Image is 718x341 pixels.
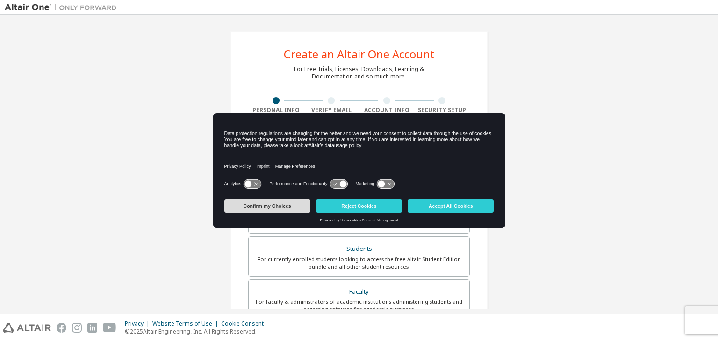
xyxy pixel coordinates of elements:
[254,298,464,313] div: For faculty & administrators of academic institutions administering students and accessing softwa...
[72,323,82,333] img: instagram.svg
[294,65,424,80] div: For Free Trials, Licenses, Downloads, Learning & Documentation and so much more.
[304,107,359,114] div: Verify Email
[87,323,97,333] img: linkedin.svg
[248,107,304,114] div: Personal Info
[57,323,66,333] img: facebook.svg
[3,323,51,333] img: altair_logo.svg
[284,49,435,60] div: Create an Altair One Account
[254,285,464,298] div: Faculty
[415,107,470,114] div: Security Setup
[125,327,269,335] p: © 2025 Altair Engineering, Inc. All Rights Reserved.
[103,323,116,333] img: youtube.svg
[125,320,152,327] div: Privacy
[254,256,464,270] div: For currently enrolled students looking to access the free Altair Student Edition bundle and all ...
[221,320,269,327] div: Cookie Consent
[359,107,415,114] div: Account Info
[152,320,221,327] div: Website Terms of Use
[5,3,122,12] img: Altair One
[254,242,464,256] div: Students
